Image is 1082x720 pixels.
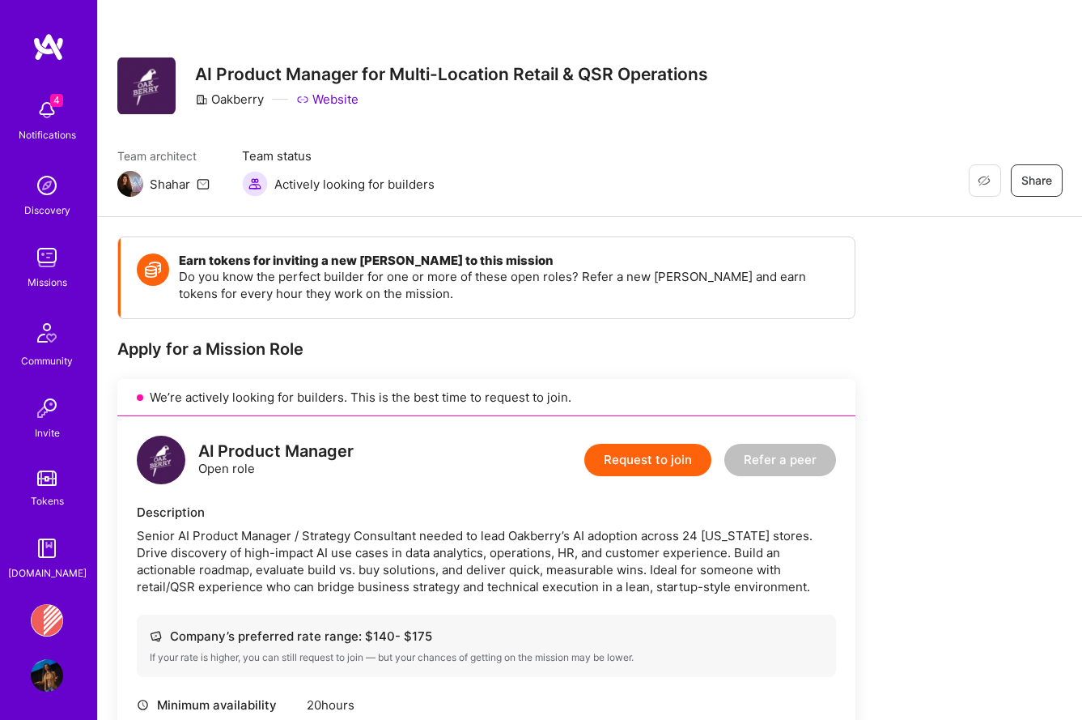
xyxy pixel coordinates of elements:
[31,94,63,126] img: bell
[117,379,855,416] div: We’re actively looking for builders. This is the best time to request to join.
[198,443,354,477] div: Open role
[117,58,176,114] img: Company Logo
[242,147,435,164] span: Team status
[35,424,60,441] div: Invite
[150,630,162,642] i: icon Cash
[195,64,708,84] h3: AI Product Manager for Multi-Location Retail & QSR Operations
[32,32,65,62] img: logo
[137,527,836,595] div: Senior AI Product Manager / Strategy Consultant needed to lead Oakberry’s AI adoption across 24 [...
[24,202,70,219] div: Discovery
[31,169,63,202] img: discovery
[150,651,823,664] div: If your rate is higher, you can still request to join — but your chances of getting on the missio...
[195,91,264,108] div: Oakberry
[37,471,57,486] img: tokens
[179,268,838,302] p: Do you know the perfect builder for one or more of these open roles? Refer a new [PERSON_NAME] an...
[8,564,87,582] div: [DOMAIN_NAME]
[195,93,208,106] i: icon CompanyGray
[31,241,63,274] img: teamwork
[31,604,63,637] img: Banjo Health: AI Coding Tools Enablement Workshop
[137,436,185,484] img: logo
[197,177,210,190] i: icon Mail
[274,176,435,193] span: Actively looking for builders
[137,697,299,714] div: Minimum availability
[307,697,524,714] div: 20 hours
[50,94,63,107] span: 4
[31,659,63,692] img: User Avatar
[137,253,169,286] img: Token icon
[242,171,268,197] img: Actively looking for builders
[584,444,711,476] button: Request to join
[724,444,836,476] button: Refer a peer
[1011,164,1063,197] button: Share
[296,91,359,108] a: Website
[21,352,73,369] div: Community
[1021,173,1052,189] span: Share
[198,443,354,460] div: AI Product Manager
[27,659,67,692] a: User Avatar
[117,147,210,164] span: Team architect
[150,628,823,645] div: Company’s preferred rate range: $ 140 - $ 175
[978,174,991,187] i: icon EyeClosed
[31,532,63,564] img: guide book
[179,253,838,268] h4: Earn tokens for inviting a new [PERSON_NAME] to this mission
[31,392,63,424] img: Invite
[150,176,190,193] div: Shahar
[27,604,67,637] a: Banjo Health: AI Coding Tools Enablement Workshop
[137,504,836,521] div: Description
[28,274,67,291] div: Missions
[19,126,76,143] div: Notifications
[31,492,64,509] div: Tokens
[28,313,66,352] img: Community
[117,171,143,197] img: Team Architect
[137,699,149,711] i: icon Clock
[117,339,855,360] div: Apply for a Mission Role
